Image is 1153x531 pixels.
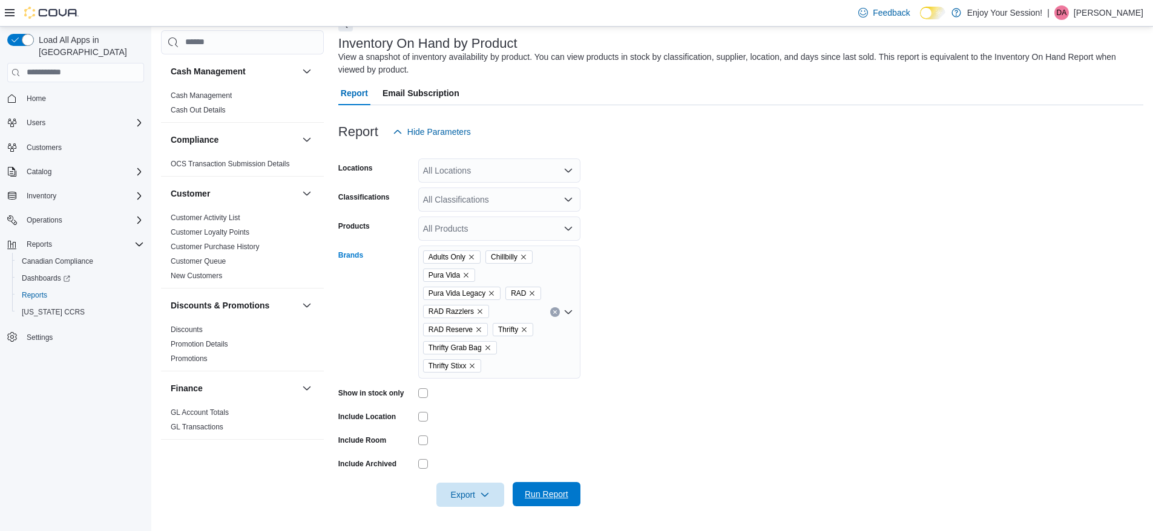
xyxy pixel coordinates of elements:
span: Settings [22,329,144,344]
span: Thrifty Stixx [429,360,467,372]
button: Finance [171,382,297,394]
h3: Inventory [171,451,209,463]
span: Export [444,483,497,507]
span: Pura Vida Legacy [423,287,501,300]
button: Reports [2,236,149,253]
span: Canadian Compliance [17,254,144,269]
button: Open list of options [563,224,573,233]
a: New Customers [171,272,222,280]
span: Thrifty [498,324,518,336]
span: Washington CCRS [17,305,144,319]
button: Open list of options [563,195,573,204]
span: Pura Vida [429,269,460,281]
a: Dashboards [12,270,149,287]
span: RAD Reserve [423,323,488,336]
button: Catalog [2,163,149,180]
button: Catalog [22,165,56,179]
a: Customer Queue [171,257,226,265]
span: RAD Razzlers [429,305,474,318]
span: Canadian Compliance [22,256,93,266]
button: Reports [12,287,149,304]
span: RAD Razzlers [423,305,489,318]
a: Customer Loyalty Points [171,228,249,236]
button: Hide Parameters [388,120,476,144]
button: Inventory [22,189,61,203]
a: Reports [17,288,52,302]
label: Locations [338,163,373,173]
label: Products [338,221,370,231]
div: View a snapshot of inventory availability by product. You can view products in stock by classific... [338,51,1137,76]
span: Reports [22,290,47,300]
span: Cash Management [171,91,232,100]
span: Home [22,91,144,106]
span: Reports [22,237,144,252]
button: Settings [2,328,149,345]
span: RAD [505,287,541,300]
a: Customers [22,140,67,155]
button: Cash Management [171,65,297,77]
span: Dashboards [17,271,144,285]
span: Settings [27,333,53,342]
span: Customers [27,143,62,152]
label: Brands [338,250,363,260]
span: GL Account Totals [171,408,229,417]
span: Feedback [873,7,910,19]
a: GL Transactions [171,423,223,431]
span: RAD Reserve [429,324,473,336]
a: Feedback [853,1,915,25]
img: Cova [24,7,79,19]
a: Promotions [171,354,208,363]
span: Adults Only [429,251,465,263]
span: Inventory [27,191,56,201]
span: Operations [22,213,144,227]
a: [US_STATE] CCRS [17,305,90,319]
button: Customer [171,187,297,200]
button: Remove RAD Razzlers from selection in this group [476,308,484,315]
button: Home [2,90,149,107]
span: Operations [27,215,62,225]
span: DA [1057,5,1067,20]
button: [US_STATE] CCRS [12,304,149,321]
label: Include Room [338,435,386,445]
button: Customer [300,186,314,201]
button: Reports [22,237,57,252]
button: Customers [2,138,149,156]
span: GL Transactions [171,422,223,432]
span: Customer Activity List [171,213,240,223]
span: Run Report [525,488,568,500]
button: Finance [300,381,314,396]
h3: Customer [171,187,210,200]
a: Settings [22,330,57,345]
button: Discounts & Promotions [300,298,314,313]
span: Customer Purchase History [171,242,260,252]
span: OCS Transaction Submission Details [171,159,290,169]
span: New Customers [171,271,222,281]
label: Include Location [338,412,396,422]
button: Inventory [2,187,149,204]
span: Thrifty Grab Bag [423,341,497,354]
h3: Discounts & Promotions [171,299,269,311]
nav: Complex example [7,85,144,377]
button: Operations [22,213,67,227]
button: Remove Thrifty Grab Bag from selection in this group [484,344,491,351]
span: Load All Apps in [GEOGRAPHIC_DATA] [34,34,144,58]
span: Pura Vida [423,269,475,282]
label: Show in stock only [338,388,404,398]
button: Inventory [300,449,314,464]
span: Chillbilly [485,250,533,264]
div: Cash Management [161,88,324,122]
a: GL Account Totals [171,408,229,417]
button: Remove Pura Vida Legacy from selection in this group [488,290,495,297]
h3: Inventory On Hand by Product [338,36,517,51]
button: Canadian Compliance [12,253,149,270]
div: Compliance [161,157,324,176]
div: Customer [161,210,324,288]
span: Inventory [22,189,144,203]
span: Pura Vida Legacy [429,287,485,299]
span: Thrifty Stixx [423,359,482,373]
a: Promotion Details [171,340,228,348]
button: Remove Chillbilly from selection in this group [520,253,527,261]
a: Discounts [171,325,203,334]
